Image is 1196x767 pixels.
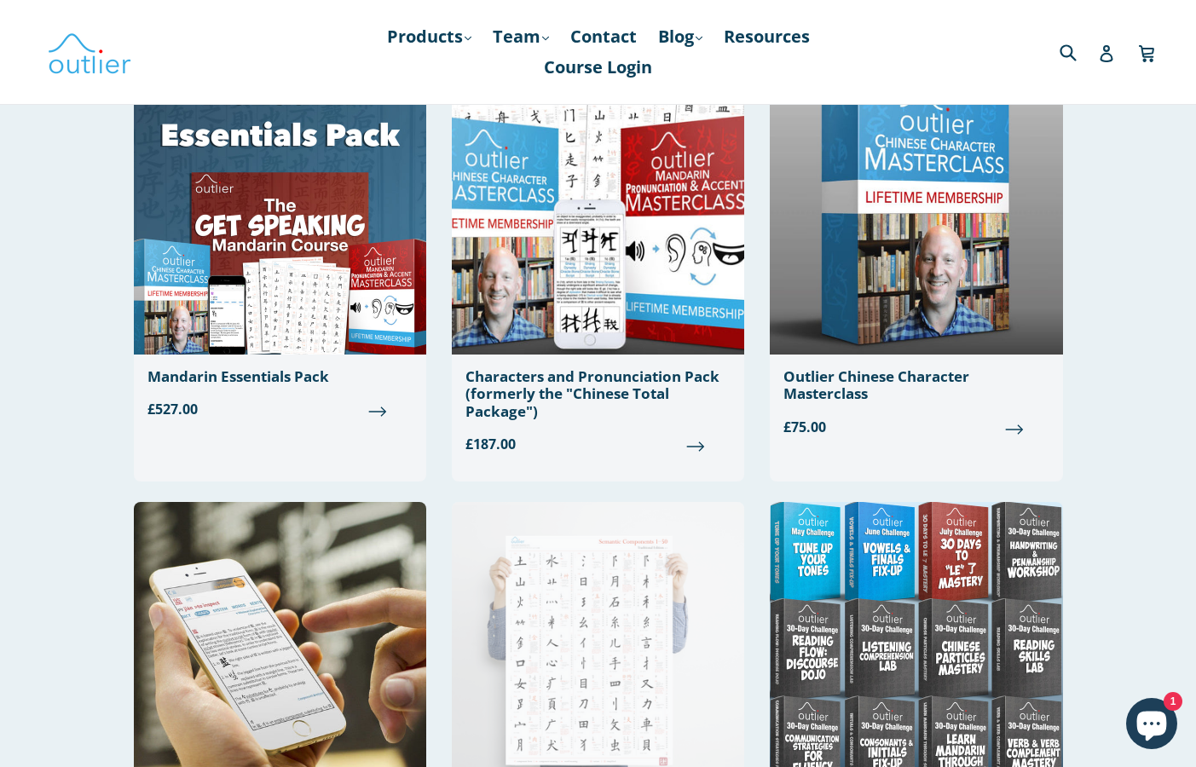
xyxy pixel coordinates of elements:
[770,61,1062,451] a: Outlier Chinese Character Masterclass £75.00
[452,61,744,468] a: Characters and Pronunciation Pack (formerly the "Chinese Total Package") £187.00
[134,61,426,355] img: Mandarin Essentials Pack
[783,417,1049,437] span: £75.00
[1121,698,1182,753] inbox-online-store-chat: Shopify online store chat
[452,61,744,355] img: Chinese Total Package Outlier Linguistics
[715,21,818,52] a: Resources
[484,21,558,52] a: Team
[465,434,731,454] span: £187.00
[147,368,413,385] div: Mandarin Essentials Pack
[1055,34,1102,69] input: Search
[47,27,132,77] img: Outlier Linguistics
[465,368,731,420] div: Characters and Pronunciation Pack (formerly the "Chinese Total Package")
[378,21,480,52] a: Products
[134,61,426,433] a: Mandarin Essentials Pack £527.00
[650,21,711,52] a: Blog
[770,61,1062,355] img: Outlier Chinese Character Masterclass Outlier Linguistics
[783,368,1049,403] div: Outlier Chinese Character Masterclass
[147,399,413,419] span: £527.00
[562,21,645,52] a: Contact
[535,52,661,83] a: Course Login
